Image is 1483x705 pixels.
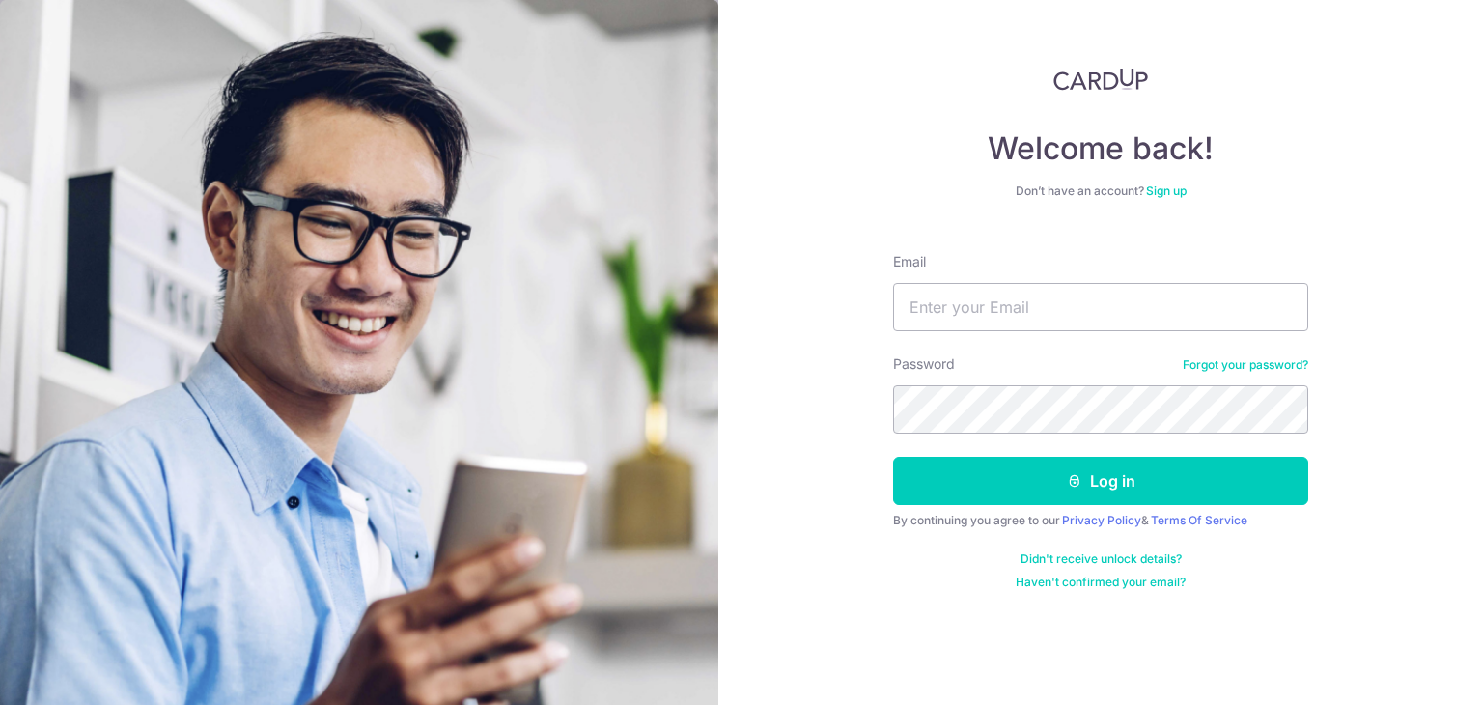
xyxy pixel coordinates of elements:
[893,457,1308,505] button: Log in
[1146,183,1187,198] a: Sign up
[893,354,955,374] label: Password
[1151,513,1247,527] a: Terms Of Service
[1053,68,1148,91] img: CardUp Logo
[893,283,1308,331] input: Enter your Email
[1062,513,1141,527] a: Privacy Policy
[1183,357,1308,373] a: Forgot your password?
[1021,551,1182,567] a: Didn't receive unlock details?
[1016,575,1186,590] a: Haven't confirmed your email?
[893,129,1308,168] h4: Welcome back!
[893,183,1308,199] div: Don’t have an account?
[893,252,926,271] label: Email
[893,513,1308,528] div: By continuing you agree to our &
